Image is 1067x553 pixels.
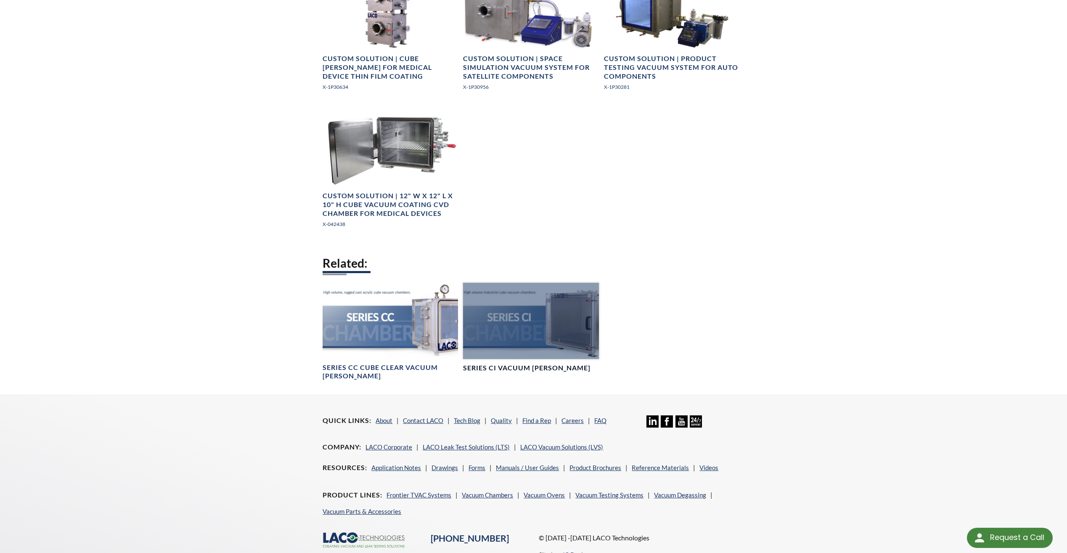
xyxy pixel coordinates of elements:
a: Vacuum Degassing [654,491,706,499]
h4: Custom Solution | Product Testing Vacuum System for Auto Components [604,54,739,80]
p: © [DATE] -[DATE] LACO Technologies [539,532,744,543]
a: Careers [561,417,584,424]
a: Drawings [432,464,458,471]
a: Forms [469,464,485,471]
p: X-1P30634 [323,83,458,91]
a: Reference Materials [632,464,689,471]
a: Find a Rep [522,417,551,424]
a: Series CC Chamber headerSeries CC Cube Clear Vacuum [PERSON_NAME] [323,283,458,381]
a: 24/7 Support [690,421,702,429]
a: Frontier TVAC Systems [387,491,451,499]
div: Request a Call [990,528,1044,547]
div: Request a Call [967,528,1053,548]
a: Manuals / User Guides [496,464,559,471]
h4: Company [323,443,361,452]
a: [PHONE_NUMBER] [431,533,509,544]
h4: Resources [323,463,367,472]
a: Application Notes [371,464,421,471]
a: Videos [699,464,718,471]
h2: Related: [323,255,744,271]
p: X-1P30956 [463,83,598,91]
h4: Custom Solution | Space Simulation Vacuum System for Satellite Components [463,54,598,80]
a: Product Brochures [569,464,621,471]
h4: Quick Links [323,416,371,425]
p: X-1P30281 [604,83,739,91]
a: Vacuum Chambers [462,491,513,499]
a: LACO Leak Test Solutions (LTS) [423,443,510,451]
a: LACO Corporate [365,443,412,451]
img: 24/7 Support Icon [690,415,702,428]
h4: Product Lines [323,491,382,500]
a: About [376,417,392,424]
img: round button [973,531,986,545]
a: Vacuum Parts & Accessories [323,508,401,515]
a: Quality [491,417,512,424]
h4: Custom Solution | Cube [PERSON_NAME] for Medical Device Thin Film Coating [323,54,458,80]
h4: Custom Solution | 12" W x 12" L x 10" H Cube Vacuum Coating CVD Chamber for Medical Devices [323,191,458,218]
a: Series CI Chambers headerSeries CI Vacuum [PERSON_NAME] [463,283,598,372]
a: Vacuum Testing Systems [575,491,643,499]
a: FAQ [594,417,606,424]
a: Vacuum Ovens [524,491,565,499]
h4: Series CI Vacuum [PERSON_NAME] [463,364,590,372]
a: Tech Blog [454,417,480,424]
a: Contact LACO [403,417,443,424]
a: Electropolished CVD Cube Chamber - Inside Shelf, front viewCustom Solution | 12" W x 12" L x 10" ... [323,112,458,235]
a: LACO Vacuum Solutions (LVS) [520,443,603,451]
h4: Series CC Cube Clear Vacuum [PERSON_NAME] [323,363,458,381]
p: X-042438 [323,220,458,228]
